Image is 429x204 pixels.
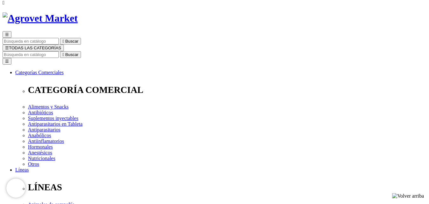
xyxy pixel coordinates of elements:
span: Buscar [65,39,78,44]
p: CATEGORÍA COMERCIAL [28,85,426,95]
a: Antiparasitarios en Tableta [28,121,83,127]
input: Buscar [3,38,59,45]
a: Otros [28,161,39,167]
i:  [63,39,64,44]
p: LÍNEAS [28,182,426,193]
span: ☰ [5,32,9,37]
a: Anestésicos [28,150,52,155]
a: Categorías Comerciales [15,70,64,75]
a: Anabólicos [28,133,51,138]
button: ☰ [3,31,11,38]
a: Antiparasitarios [28,127,60,132]
span: Buscar [65,52,78,57]
a: Líneas [15,167,29,172]
a: Hormonales [28,144,53,150]
button:  Buscar [60,38,81,45]
button: ☰ [3,58,11,65]
a: Suplementos inyectables [28,116,78,121]
img: Volver arriba [392,193,424,199]
a: Nutricionales [28,156,55,161]
i:  [63,52,64,57]
button:  Buscar [60,51,81,58]
a: Alimentos y Snacks [28,104,69,109]
iframe: Brevo live chat [6,179,25,198]
button: ☰TODAS LAS CATEGORÍAS [3,45,64,51]
a: Antibióticos [28,110,53,115]
input: Buscar [3,51,59,58]
img: Agrovet Market [3,12,78,24]
a: Antiinflamatorios [28,138,64,144]
span: ☰ [5,46,9,50]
